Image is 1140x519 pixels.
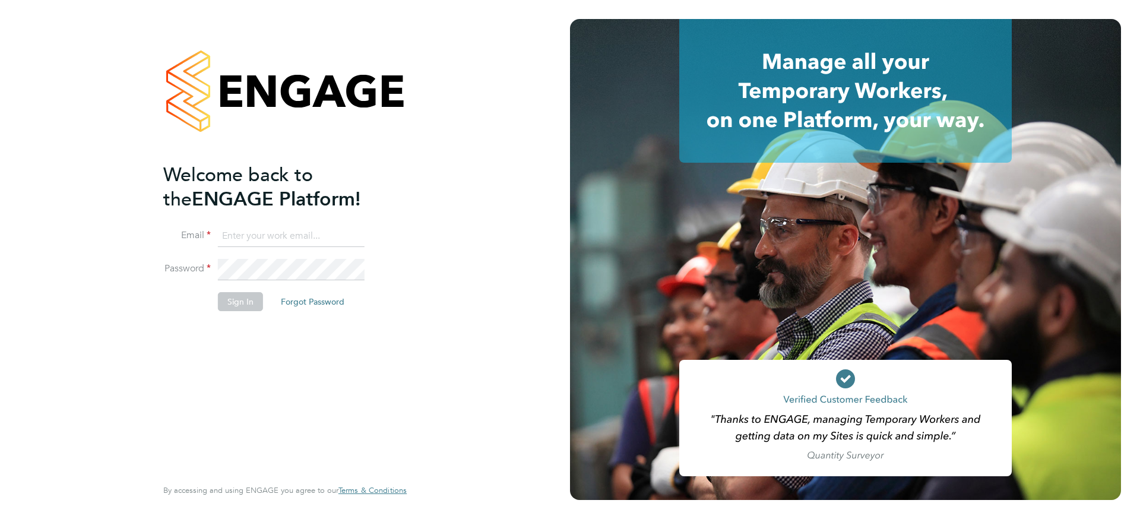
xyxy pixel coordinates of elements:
input: Enter your work email... [218,226,365,247]
label: Email [163,229,211,242]
h2: ENGAGE Platform! [163,163,395,211]
span: Welcome back to the [163,163,313,211]
button: Forgot Password [271,292,354,311]
span: By accessing and using ENGAGE you agree to our [163,485,407,495]
span: Terms & Conditions [338,485,407,495]
a: Terms & Conditions [338,486,407,495]
button: Sign In [218,292,263,311]
label: Password [163,262,211,275]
